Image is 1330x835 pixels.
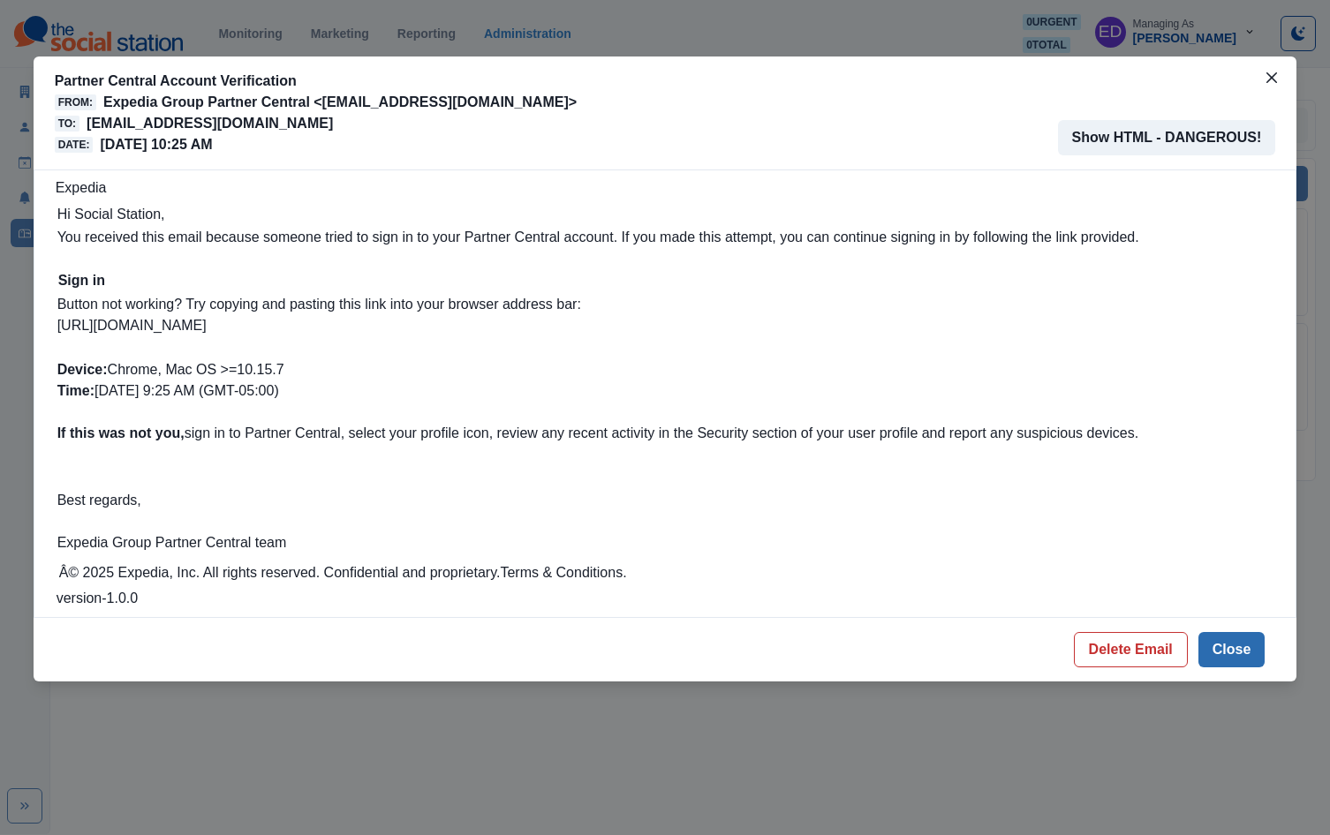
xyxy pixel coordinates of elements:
p: You received this email because someone tried to sign in to your Partner Central account. If you ... [57,227,1139,248]
a: Sign in [58,273,105,288]
h1: Hi Social Station, [57,204,1139,225]
button: Show HTML - DANGEROUS! [1058,120,1276,155]
div: Expedia [56,177,1275,610]
span: Date: [55,137,94,153]
button: Delete Email [1074,632,1188,667]
p: Button not working? Try copying and pasting this link into your browser address bar: [57,294,1139,315]
p: Expedia Group Partner Central <[EMAIL_ADDRESS][DOMAIN_NAME]> [103,92,577,113]
p: Best regards, [57,469,1139,553]
span: Expedia Group Partner Central team [57,535,287,550]
p: sign in to Partner Central, select your profile icon, review any recent activity in the Security ... [57,423,1139,444]
p: version-1.0.0 [57,588,1140,609]
span: To: [55,116,79,132]
button: Close [1198,632,1266,667]
b: Device: [57,362,108,377]
a: [URL][DOMAIN_NAME] [57,318,207,333]
p: [EMAIL_ADDRESS][DOMAIN_NAME] [87,113,333,134]
p: Chrome, Mac OS >=10.15.7 [DATE] 9:25 AM (GMT-05:00) [57,338,1139,402]
b: Time: [57,383,94,398]
a: Terms & Conditions [500,565,623,580]
h4: Â© 2025 Expedia, Inc. All rights reserved. Confidential and proprietary. . [59,562,627,583]
p: [DATE] 10:25 AM [100,134,212,155]
p: Partner Central Account Verification [55,71,577,92]
span: From: [55,94,96,110]
b: If this was not you, [57,425,185,440]
button: Close [1258,64,1286,92]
